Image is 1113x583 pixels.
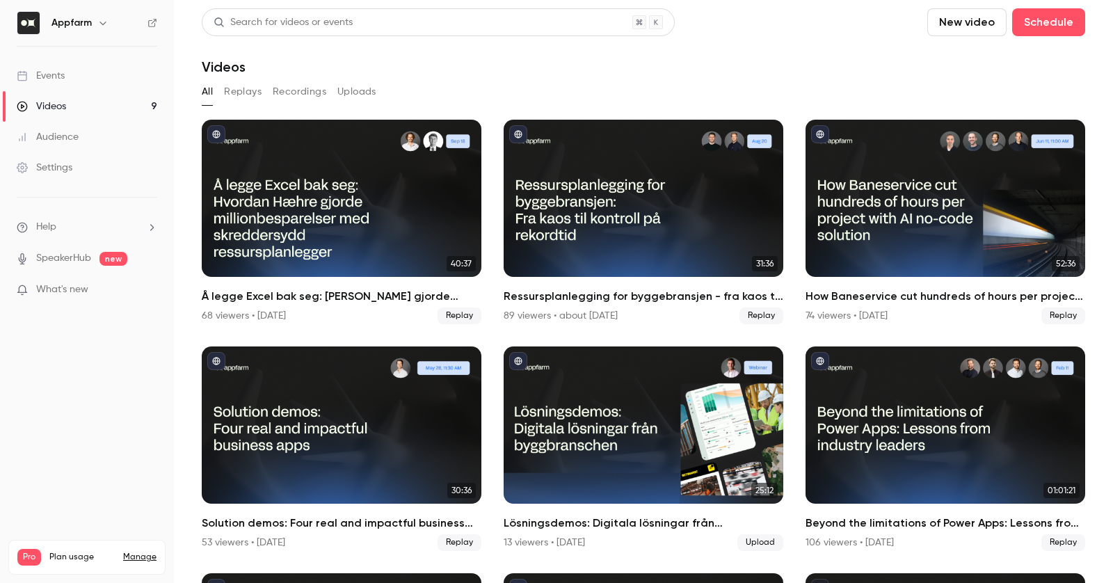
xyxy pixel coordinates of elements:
[438,308,481,324] span: Replay
[17,161,72,175] div: Settings
[811,352,829,370] button: published
[202,536,285,550] div: 53 viewers • [DATE]
[17,130,79,144] div: Audience
[504,536,585,550] div: 13 viewers • [DATE]
[17,69,65,83] div: Events
[504,120,783,324] a: 31:36Ressursplanlegging for byggebransjen - fra kaos til kontroll på rekordtid89 viewers • about ...
[504,120,783,324] li: Ressursplanlegging for byggebransjen - fra kaos til kontroll på rekordtid
[224,81,262,103] button: Replays
[202,58,246,75] h1: Videos
[51,16,92,30] h6: Appfarm
[504,346,783,551] a: 25:12Lösningsdemos: Digitala lösningar från byggbranschen13 viewers • [DATE]Upload
[806,515,1085,532] h2: Beyond the limitations of Power Apps: Lessons from industry leaders
[751,483,778,498] span: 25:12
[438,534,481,551] span: Replay
[504,309,618,323] div: 89 viewers • about [DATE]
[36,220,56,234] span: Help
[207,352,225,370] button: published
[806,288,1085,305] h2: How Baneservice cut hundreds of hours per project with AI no-code solution
[1041,534,1085,551] span: Replay
[504,288,783,305] h2: Ressursplanlegging for byggebransjen - fra kaos til kontroll på rekordtid
[99,252,127,266] span: new
[1012,8,1085,36] button: Schedule
[141,284,157,296] iframe: Noticeable Trigger
[806,120,1085,324] a: 52:36How Baneservice cut hundreds of hours per project with AI no-code solution74 viewers • [DATE...
[806,346,1085,551] a: 01:01:21Beyond the limitations of Power Apps: Lessons from industry leaders106 viewers • [DATE]Re...
[337,81,376,103] button: Uploads
[1052,256,1080,271] span: 52:36
[806,536,894,550] div: 106 viewers • [DATE]
[202,515,481,532] h2: Solution demos: Four real and impactful business apps
[17,12,40,34] img: Appfarm
[739,308,783,324] span: Replay
[737,534,783,551] span: Upload
[447,256,476,271] span: 40:37
[202,346,481,551] li: Solution demos: Four real and impactful business apps
[806,309,888,323] div: 74 viewers • [DATE]
[202,81,213,103] button: All
[214,15,353,30] div: Search for videos or events
[36,251,91,266] a: SpeakerHub
[509,352,527,370] button: published
[202,346,481,551] a: 30:36Solution demos: Four real and impactful business apps53 viewers • [DATE]Replay
[1041,308,1085,324] span: Replay
[927,8,1007,36] button: New video
[49,552,115,563] span: Plan usage
[504,515,783,532] h2: Lösningsdemos: Digitala lösningar från byggbranschen
[17,549,41,566] span: Pro
[202,309,286,323] div: 68 viewers • [DATE]
[36,282,88,297] span: What's new
[273,81,326,103] button: Recordings
[202,8,1085,575] section: Videos
[202,120,481,324] a: 40:37Å legge Excel bak seg: [PERSON_NAME] gjorde millionbesparelser med skreddersydd ressursplanl...
[447,483,476,498] span: 30:36
[202,120,481,324] li: Å legge Excel bak seg: Hvordan Hæhre gjorde millionbesparelser med skreddersydd ressursplanlegger
[509,125,527,143] button: published
[806,120,1085,324] li: How Baneservice cut hundreds of hours per project with AI no-code solution
[811,125,829,143] button: published
[806,346,1085,551] li: Beyond the limitations of Power Apps: Lessons from industry leaders
[202,288,481,305] h2: Å legge Excel bak seg: [PERSON_NAME] gjorde millionbesparelser med skreddersydd ressursplanlegger
[17,220,157,234] li: help-dropdown-opener
[504,346,783,551] li: Lösningsdemos: Digitala lösningar från byggbranschen
[207,125,225,143] button: published
[17,99,66,113] div: Videos
[123,552,157,563] a: Manage
[752,256,778,271] span: 31:36
[1043,483,1080,498] span: 01:01:21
